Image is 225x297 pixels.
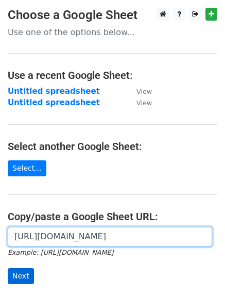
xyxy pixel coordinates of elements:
div: Widget Obrolan [174,247,225,297]
a: View [126,87,152,96]
h4: Use a recent Google Sheet: [8,69,217,81]
iframe: Chat Widget [174,247,225,297]
p: Use one of the options below... [8,27,217,38]
small: View [136,99,152,107]
a: View [126,98,152,107]
h4: Select another Google Sheet: [8,140,217,153]
h4: Copy/paste a Google Sheet URL: [8,210,217,223]
a: Select... [8,160,46,176]
small: View [136,88,152,95]
input: Next [8,268,34,284]
a: Untitled spreadsheet [8,87,100,96]
small: Example: [URL][DOMAIN_NAME] [8,249,113,256]
a: Untitled spreadsheet [8,98,100,107]
input: Paste your Google Sheet URL here [8,227,212,246]
h3: Choose a Google Sheet [8,8,217,23]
